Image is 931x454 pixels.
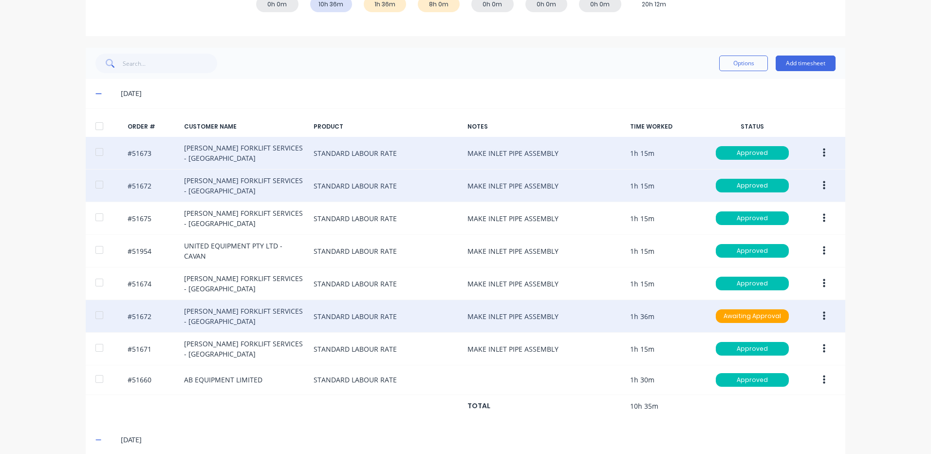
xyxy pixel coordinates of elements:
button: Approved [715,373,789,387]
div: PRODUCT [314,122,460,131]
button: Awaiting Approval [715,309,789,323]
div: Awaiting Approval [716,309,789,323]
div: [DATE] [121,88,836,99]
div: Approved [716,277,789,290]
div: STATUS [711,122,794,131]
button: Approved [715,146,789,160]
div: Approved [716,373,789,387]
div: Approved [716,342,789,356]
input: Search... [123,54,218,73]
button: Approved [715,178,789,193]
div: CUSTOMER NAME [184,122,306,131]
div: NOTES [467,122,622,131]
div: TIME WORKED [630,122,703,131]
button: Approved [715,244,789,258]
div: Approved [716,211,789,225]
button: Approved [715,276,789,291]
div: Approved [716,179,789,192]
button: Options [719,56,768,71]
div: [DATE] [121,435,836,445]
div: Approved [716,244,789,258]
div: ORDER # [128,122,176,131]
button: Approved [715,211,789,226]
button: Add timesheet [776,56,836,71]
button: Approved [715,341,789,356]
div: Approved [716,146,789,160]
